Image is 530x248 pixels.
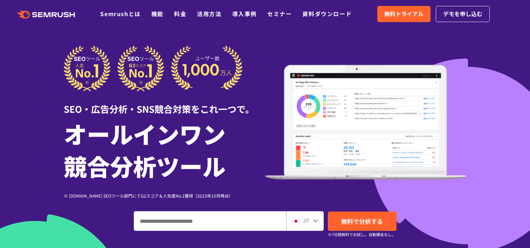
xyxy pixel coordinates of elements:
[443,9,482,19] span: デモを申し込む
[302,9,352,18] a: 資料ダウンロード
[64,91,265,116] div: SEO・広告分析・SNS競合対策をこれ一つで。
[377,6,431,22] a: 無料トライアル
[64,117,265,182] h1: オールインワン 競合分析ツール
[436,6,490,22] a: デモを申し込む
[384,9,424,19] span: 無料トライアル
[232,9,257,18] a: 導入事例
[328,212,397,231] a: 無料で分析する
[341,217,383,226] span: 無料で分析する
[267,9,292,18] a: セミナー
[174,9,186,18] a: 料金
[64,192,265,199] div: ※ [DOMAIN_NAME] SEOツール部門にてG2スコア＆人気度No.1獲得（2023年10月時点）
[151,9,164,18] a: 機能
[303,216,309,225] span: JP
[328,231,395,238] small: ※7日間無料でお試し。自動課金なし。
[100,9,140,18] a: Semrushとは
[134,212,286,230] input: ドメイン、キーワードまたはURLを入力してください
[197,9,221,18] a: 活用方法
